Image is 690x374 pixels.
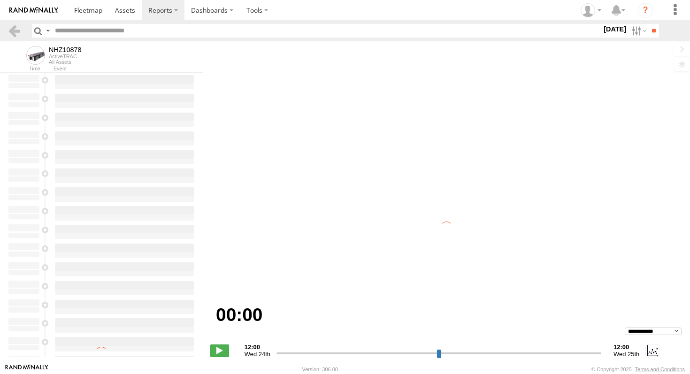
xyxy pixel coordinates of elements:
[9,7,58,14] img: rand-logo.svg
[602,24,628,34] label: [DATE]
[245,343,270,351] strong: 12:00
[8,24,21,38] a: Back to previous Page
[635,366,685,372] a: Terms and Conditions
[577,3,605,17] div: Zulema McIntosch
[49,53,82,59] div: ActiveTRAC
[638,3,653,18] i: ?
[302,366,338,372] div: Version: 306.00
[613,343,639,351] strong: 12:00
[49,59,82,65] div: All Assets
[613,351,639,358] span: Wed 25th
[54,67,203,71] div: Event
[49,46,82,53] div: NHZ10878 - View Asset History
[591,366,685,372] div: © Copyright 2025 -
[628,24,648,38] label: Search Filter Options
[245,351,270,358] span: Wed 24th
[210,344,229,357] label: Play/Stop
[8,67,40,71] div: Time
[44,24,52,38] label: Search Query
[5,365,48,374] a: Visit our Website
